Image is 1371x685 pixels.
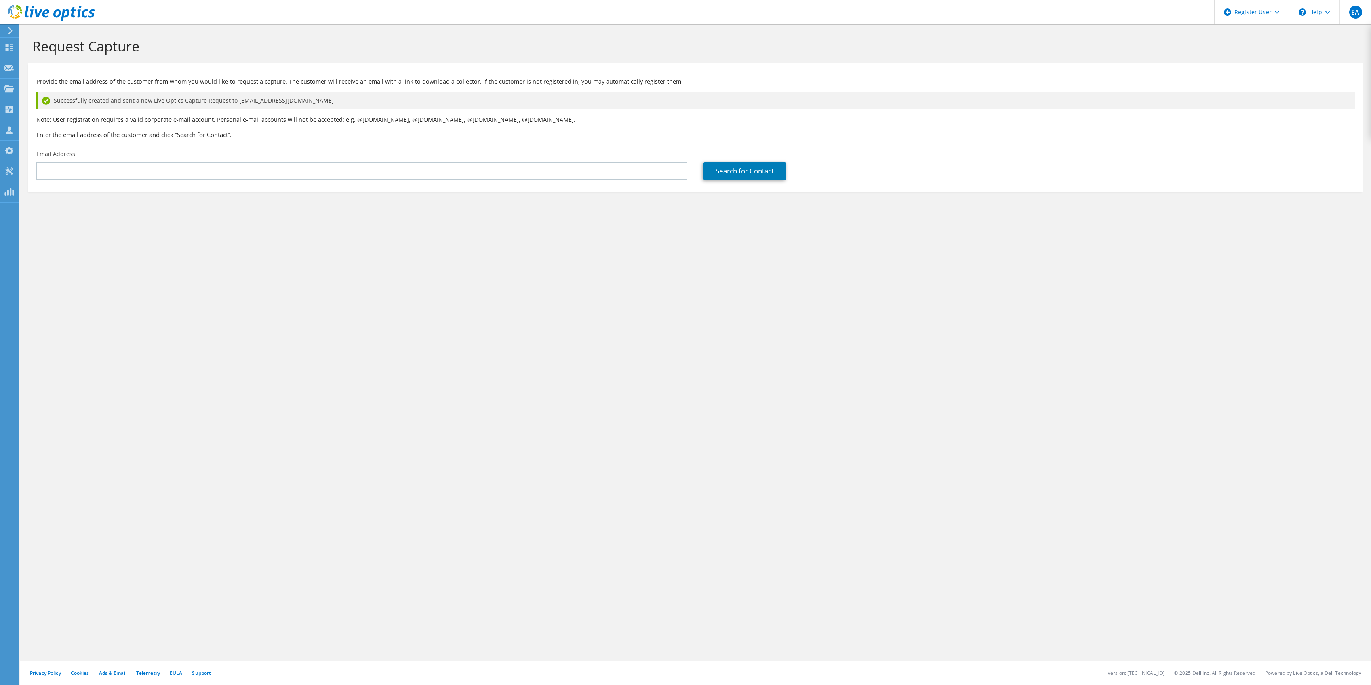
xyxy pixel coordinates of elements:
li: Powered by Live Optics, a Dell Technology [1265,670,1361,677]
a: Support [192,670,211,677]
a: EULA [170,670,182,677]
li: © 2025 Dell Inc. All Rights Reserved [1174,670,1255,677]
p: Note: User registration requires a valid corporate e-mail account. Personal e-mail accounts will ... [36,115,1355,124]
p: Provide the email address of the customer from whom you would like to request a capture. The cust... [36,77,1355,86]
span: Successfully created and sent a new Live Optics Capture Request to [EMAIL_ADDRESS][DOMAIN_NAME] [54,96,334,105]
a: Cookies [71,670,89,677]
label: Email Address [36,150,75,158]
a: Telemetry [136,670,160,677]
svg: \n [1299,8,1306,16]
a: Search for Contact [703,162,786,180]
span: EA [1349,6,1362,19]
h3: Enter the email address of the customer and click “Search for Contact”. [36,130,1355,139]
a: Ads & Email [99,670,126,677]
li: Version: [TECHNICAL_ID] [1108,670,1165,677]
h1: Request Capture [32,38,1355,55]
a: Privacy Policy [30,670,61,677]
